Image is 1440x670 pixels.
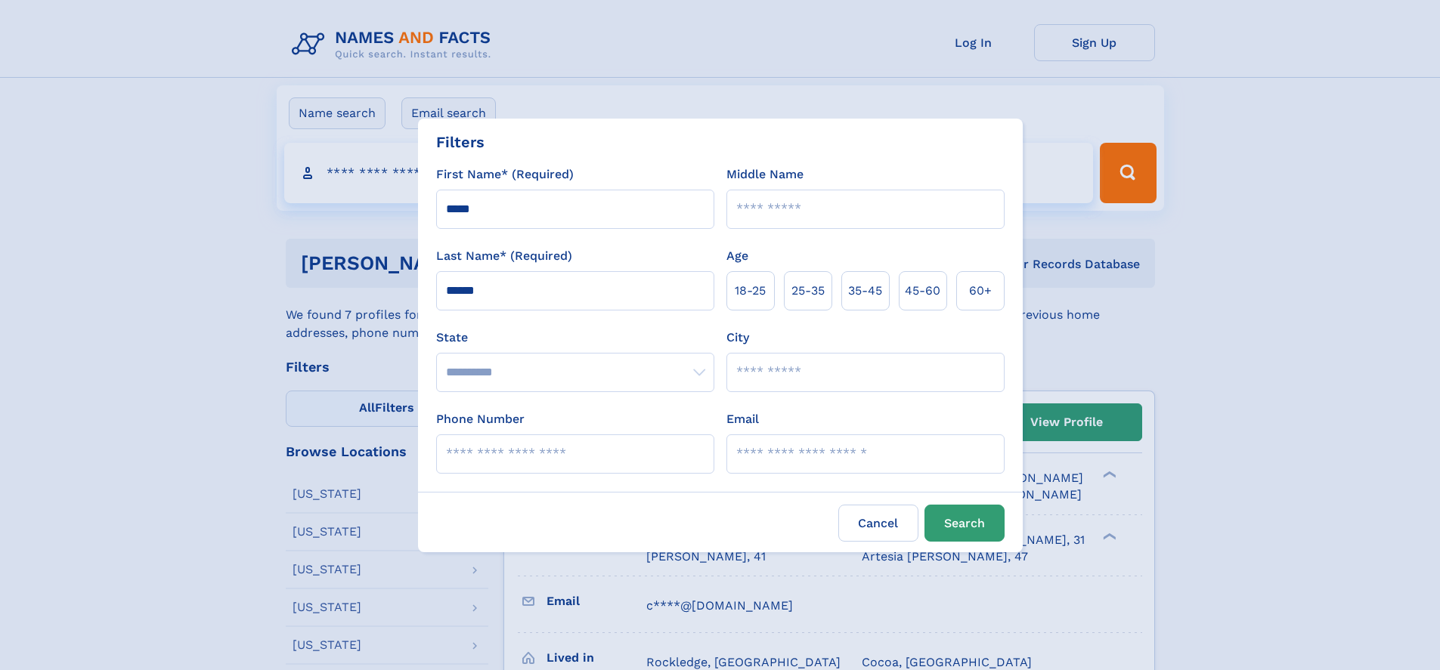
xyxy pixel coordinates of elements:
[735,282,766,300] span: 18‑25
[848,282,882,300] span: 35‑45
[905,282,940,300] span: 45‑60
[436,131,485,153] div: Filters
[726,329,749,347] label: City
[726,410,759,428] label: Email
[924,505,1005,542] button: Search
[436,329,714,347] label: State
[436,165,574,184] label: First Name* (Required)
[791,282,825,300] span: 25‑35
[838,505,918,542] label: Cancel
[436,410,525,428] label: Phone Number
[969,282,992,300] span: 60+
[726,247,748,265] label: Age
[436,247,572,265] label: Last Name* (Required)
[726,165,804,184] label: Middle Name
